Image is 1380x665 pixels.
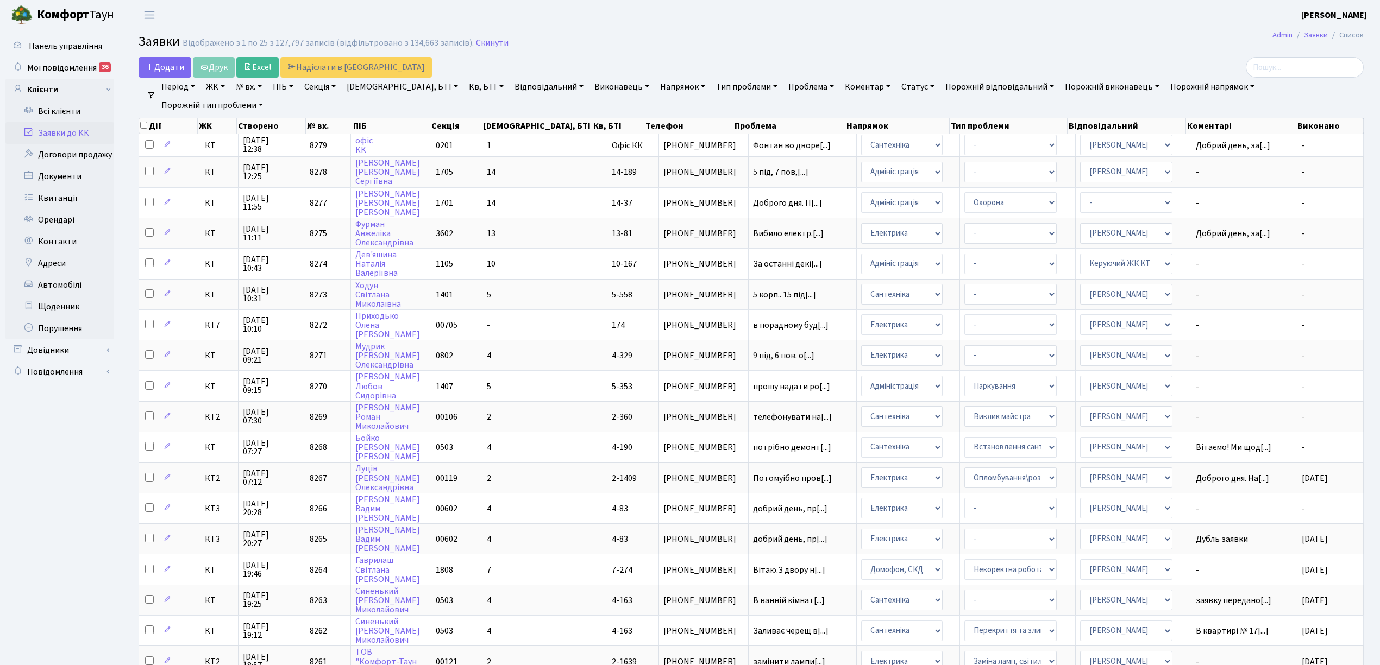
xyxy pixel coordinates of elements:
span: [PHONE_NUMBER] [663,290,744,299]
span: 8262 [310,625,327,637]
a: Щоденник [5,296,114,318]
span: 4-163 [612,625,632,637]
span: - [1196,351,1293,360]
span: Вітаю.З двору н[...] [753,564,825,576]
a: ЖК [202,78,229,96]
span: 7-274 [612,564,632,576]
span: [DATE] [1302,533,1328,545]
span: Офіс КК [612,140,643,151]
a: Додати [139,57,191,78]
span: [DATE] 12:25 [243,163,301,181]
a: Тип проблеми [712,78,782,96]
span: Мої повідомлення [27,62,97,74]
span: - [1302,140,1305,151]
span: 5 під, 7 пов,[...] [753,166,808,178]
span: Панель управління [29,40,102,52]
span: [PHONE_NUMBER] [663,229,744,238]
span: [DATE] 20:27 [243,530,301,548]
a: ФурманАнжелікаОлександрівна [355,218,413,249]
span: КТ [205,199,234,207]
span: 1705 [436,166,453,178]
a: Всі клієнти [5,100,114,122]
span: Вибило електр.[...] [753,227,824,239]
a: [PERSON_NAME]ЛюбовСидорівна [355,371,420,402]
span: КТ [205,443,234,452]
a: Порожній напрямок [1166,78,1259,96]
a: Період [157,78,199,96]
th: Відповідальний [1068,118,1186,134]
span: [PHONE_NUMBER] [663,626,744,635]
button: Переключити навігацію [136,6,163,24]
span: 8271 [310,350,327,362]
a: Відповідальний [510,78,588,96]
span: 00602 [436,533,457,545]
span: [PHONE_NUMBER] [663,535,744,543]
span: 4 [487,441,491,453]
span: 8269 [310,411,327,423]
a: ПІБ [268,78,298,96]
a: Excel [236,57,279,78]
span: КТ2 [205,474,234,483]
span: 4 [487,503,491,515]
span: прошу надати ро[...] [753,381,830,392]
a: Довідники [5,339,114,361]
input: Пошук... [1246,57,1364,78]
span: КТ3 [205,504,234,513]
span: - [1302,381,1305,392]
span: 00106 [436,411,457,423]
span: КТ [205,168,234,176]
a: [PERSON_NAME][PERSON_NAME][PERSON_NAME] [355,188,420,218]
span: [PHONE_NUMBER] [663,321,744,330]
a: [PERSON_NAME][PERSON_NAME]Сергіївна [355,157,420,187]
span: 1401 [436,289,453,301]
span: 10 [487,258,495,270]
span: [DATE] 10:10 [243,316,301,333]
a: Дев'яшинаНаталіяВалеріївна [355,249,398,279]
a: Автомобілі [5,274,114,296]
span: [PHONE_NUMBER] [663,141,744,150]
span: В ванній кімнат[...] [753,594,825,606]
span: 8278 [310,166,327,178]
th: Проблема [733,118,845,134]
span: заявку передано[...] [1196,594,1271,606]
span: 3602 [436,227,453,239]
th: Виконано [1296,118,1364,134]
span: [PHONE_NUMBER] [663,443,744,452]
a: Порожній тип проблеми [157,96,267,115]
span: [PHONE_NUMBER] [663,199,744,207]
span: КТ [205,351,234,360]
span: КТ [205,596,234,605]
span: [PHONE_NUMBER] [663,413,744,421]
span: 4-190 [612,441,632,453]
span: [DATE] 11:55 [243,194,301,211]
a: Статус [897,78,939,96]
span: 4 [487,594,491,606]
span: 8270 [310,381,327,392]
a: Заявки до КК [5,122,114,144]
th: Телефон [644,118,733,134]
span: Добрий день, за[...] [1196,227,1270,239]
a: Документи [5,166,114,187]
b: Комфорт [37,6,89,23]
a: Луців[PERSON_NAME]Олександрівна [355,463,420,493]
th: Дії [139,118,198,134]
a: ПриходькоОлена[PERSON_NAME] [355,310,420,340]
span: [DATE] 07:12 [243,469,301,486]
span: добрий день, пр[...] [753,533,827,545]
a: офісКК [355,135,373,156]
span: 9 під, 6 пов. о[...] [753,350,814,362]
span: [DATE] [1302,594,1328,606]
a: Проблема [784,78,838,96]
span: 8272 [310,319,327,331]
a: Повідомлення [5,361,114,383]
span: - [1302,503,1305,515]
span: 0503 [436,625,453,637]
span: 1407 [436,381,453,392]
span: В квартирі № 17[...] [1196,625,1269,637]
span: 8265 [310,533,327,545]
span: 1701 [436,197,453,209]
span: - [1302,258,1305,270]
a: Панель управління [5,35,114,57]
span: [DATE] 07:27 [243,439,301,456]
span: КТ [205,229,234,238]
